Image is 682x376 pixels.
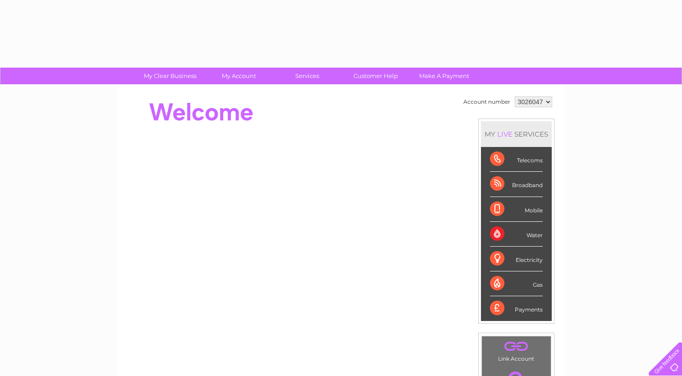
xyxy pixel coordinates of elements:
a: Services [270,68,344,84]
div: Broadband [490,172,543,197]
td: Link Account [481,336,551,364]
a: . [484,339,549,354]
a: My Clear Business [133,68,207,84]
a: Customer Help [339,68,413,84]
div: MY SERVICES [481,121,552,147]
div: Electricity [490,247,543,271]
td: Account number [461,94,513,110]
a: Make A Payment [407,68,481,84]
div: Payments [490,296,543,321]
div: Gas [490,271,543,296]
div: Telecoms [490,147,543,172]
div: LIVE [495,130,514,138]
div: Water [490,222,543,247]
div: Mobile [490,197,543,222]
a: My Account [201,68,276,84]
